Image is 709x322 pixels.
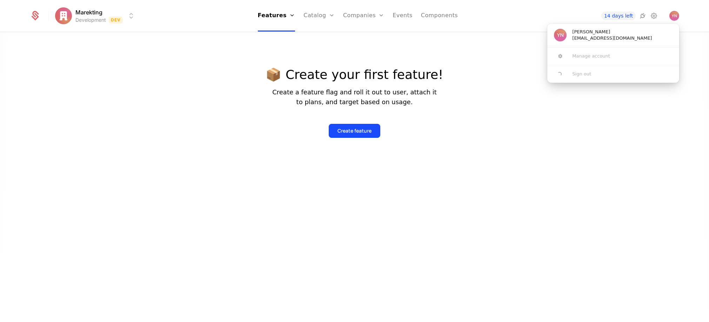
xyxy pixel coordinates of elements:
span: [PERSON_NAME] [572,29,610,35]
img: Youssef New [669,11,679,21]
a: Settings [650,12,658,20]
p: Create a feature flag and roll it out to user, attach it to plans, and target based on usage. [266,87,443,107]
span: Dev [109,16,123,24]
img: Youssef New [554,29,567,41]
img: Marekting [55,7,72,24]
p: 📦 Create your first feature! [266,68,443,82]
button: Select environment [57,8,136,24]
button: Close user button [669,11,679,21]
div: User button popover [547,24,679,83]
span: 14 days left [601,12,636,20]
div: Create feature [337,127,372,134]
a: Integrations [638,12,647,20]
span: [EMAIL_ADDRESS][DOMAIN_NAME] [572,35,652,41]
span: Marekting [75,8,102,16]
div: Development [75,16,106,24]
